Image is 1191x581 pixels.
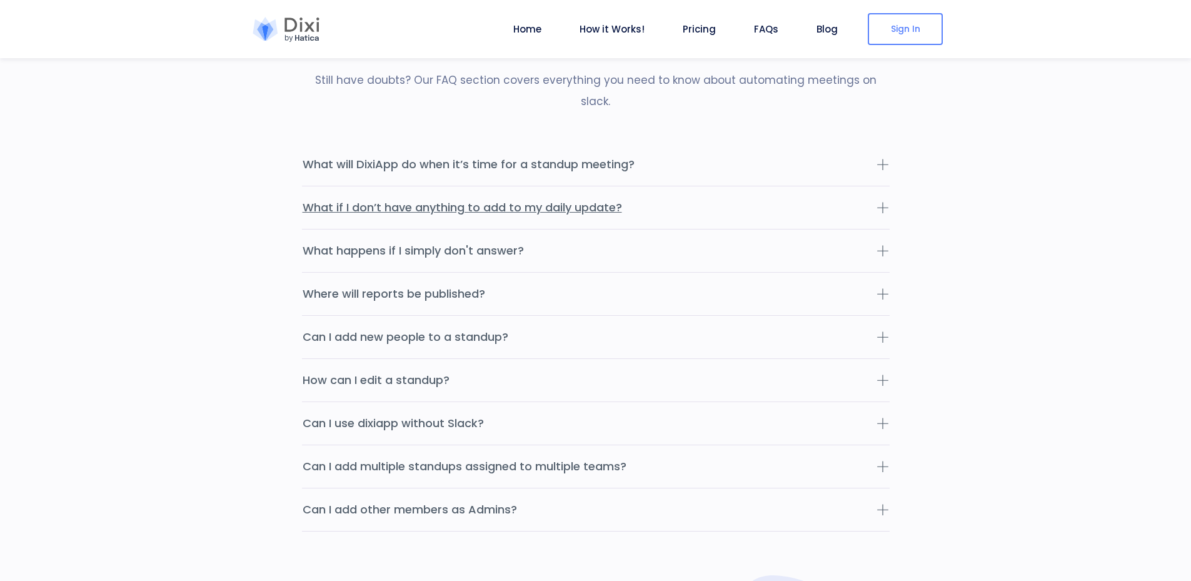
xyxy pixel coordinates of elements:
[302,445,890,488] button: Can I add multiple standups assigned to multiple teams?
[508,22,546,36] a: Home
[868,13,943,45] a: Sign In
[302,230,890,272] button: What happens if I simply don't answer?
[302,316,890,358] button: Can I add new people to a standup?
[302,186,890,229] button: What if I don’t have anything to add to my daily update?
[302,488,890,531] button: Can I add other members as Admins?
[812,22,843,36] a: Blog
[302,359,890,402] button: How can I edit a standup?
[302,69,890,112] p: Still have doubts? Our FAQ section covers everything you need to know about automating meetings o...
[749,22,783,36] a: FAQs
[678,22,721,36] a: Pricing
[575,22,650,36] a: How it Works!
[302,402,890,445] button: Can I use dixiapp without Slack?
[302,143,890,186] button: What will DixiApp do when it’s time for a standup meeting?
[302,273,890,315] button: Where will reports be published?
